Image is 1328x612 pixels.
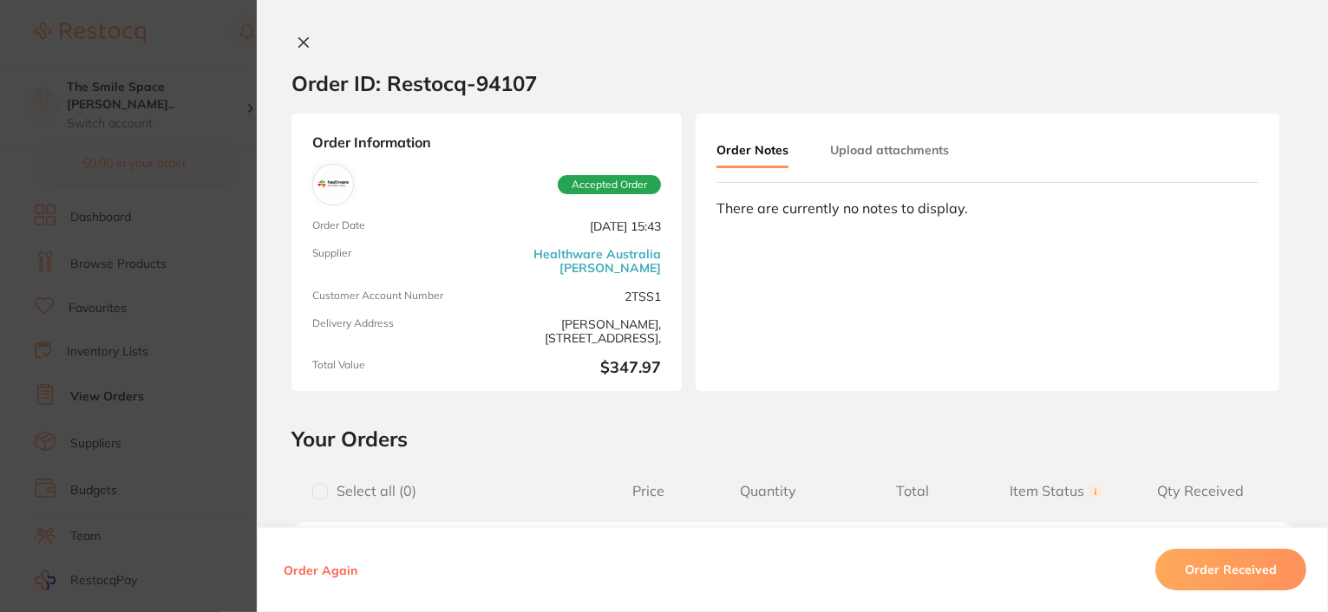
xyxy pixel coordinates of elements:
span: 2TSS1 [494,290,661,303]
span: Qty Received [1128,483,1272,499]
button: Order Notes [716,134,788,168]
button: Order Again [278,562,363,577]
span: [DATE] 15:43 [494,219,661,233]
span: Total Value [312,359,480,377]
span: Quantity [697,483,841,499]
strong: Order Information [312,134,661,150]
button: Order Received [1155,549,1306,590]
button: Upload attachments [830,134,949,166]
span: Total [841,483,985,499]
span: Delivery Address [312,317,480,345]
span: Supplier [312,247,480,275]
a: Healthware Australia [PERSON_NAME] [494,247,661,275]
img: Healthware Australia Ridley [317,168,350,201]
span: Order Date [312,219,480,233]
span: Select all ( 0 ) [328,483,416,499]
span: Item Status [985,483,1128,499]
div: There are currently no notes to display. [716,200,1259,216]
h2: Your Orders [291,426,1293,452]
b: $347.97 [494,359,661,377]
span: Customer Account Number [312,290,480,303]
span: [PERSON_NAME], [STREET_ADDRESS], [494,317,661,345]
span: Price [600,483,697,499]
span: Accepted Order [558,175,661,194]
h2: Order ID: Restocq- 94107 [291,70,537,96]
